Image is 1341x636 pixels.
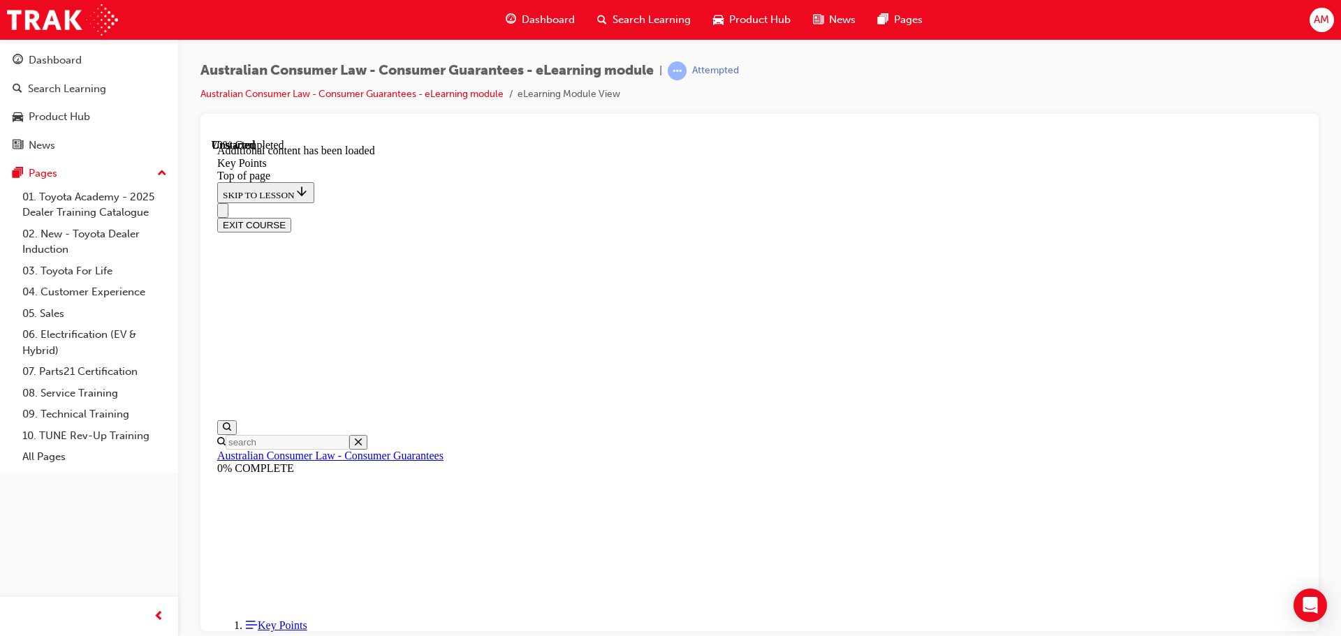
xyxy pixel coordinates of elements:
span: SKIP TO LESSON [11,51,97,61]
span: Pages [894,12,923,28]
span: car-icon [713,11,724,29]
a: Australian Consumer Law - Consumer Guarantees - eLearning module [200,88,504,100]
div: News [29,138,55,154]
button: AM [1310,8,1334,32]
a: pages-iconPages [867,6,934,34]
div: Key Points [6,18,1090,31]
a: 01. Toyota Academy - 2025 Dealer Training Catalogue [17,186,173,223]
span: Australian Consumer Law - Consumer Guarantees - eLearning module [200,63,654,79]
div: Open Intercom Messenger [1294,589,1327,622]
button: EXIT COURSE [6,79,80,94]
li: eLearning Module View [518,87,620,103]
div: Dashboard [29,52,82,68]
div: Search Learning [28,81,106,97]
div: Pages [29,165,57,182]
a: car-iconProduct Hub [702,6,802,34]
a: 03. Toyota For Life [17,260,173,282]
span: News [829,12,856,28]
a: 09. Technical Training [17,404,173,425]
span: Dashboard [522,12,575,28]
span: learningRecordVerb_ATTEMPT-icon [668,61,687,80]
a: Australian Consumer Law - Consumer Guarantees [6,311,232,323]
input: Search [14,296,138,311]
span: pages-icon [878,11,888,29]
button: DashboardSearch LearningProduct HubNews [6,45,173,161]
span: guage-icon [506,11,516,29]
div: 0% COMPLETE [6,323,1090,336]
a: Product Hub [6,104,173,130]
span: up-icon [157,165,167,183]
a: News [6,133,173,158]
a: Search Learning [6,76,173,102]
a: 05. Sales [17,303,173,325]
a: 08. Service Training [17,383,173,404]
div: Additional content has been loaded [6,6,1090,18]
span: AM [1314,12,1329,28]
span: search-icon [597,11,607,29]
span: pages-icon [13,168,23,180]
div: Attempted [692,64,739,77]
a: 06. Electrification (EV & Hybrid) [17,324,173,361]
a: 04. Customer Experience [17,281,173,303]
button: Pages [6,161,173,186]
span: Product Hub [729,12,791,28]
a: 10. TUNE Rev-Up Training [17,425,173,447]
span: Search Learning [613,12,691,28]
div: Top of page [6,31,1090,43]
a: 07. Parts21 Certification [17,361,173,383]
button: Close navigation menu [6,64,17,79]
a: 02. New - Toyota Dealer Induction [17,223,173,260]
a: Dashboard [6,47,173,73]
button: Close search menu [138,296,156,311]
a: guage-iconDashboard [494,6,586,34]
span: news-icon [813,11,823,29]
span: search-icon [13,83,22,96]
span: car-icon [13,111,23,124]
button: SKIP TO LESSON [6,43,103,64]
div: Product Hub [29,109,90,125]
span: guage-icon [13,54,23,67]
a: All Pages [17,446,173,468]
a: search-iconSearch Learning [586,6,702,34]
span: prev-icon [154,608,164,626]
span: | [659,63,662,79]
button: Open search menu [6,281,25,296]
img: Trak [7,4,118,36]
span: news-icon [13,140,23,152]
a: news-iconNews [802,6,867,34]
